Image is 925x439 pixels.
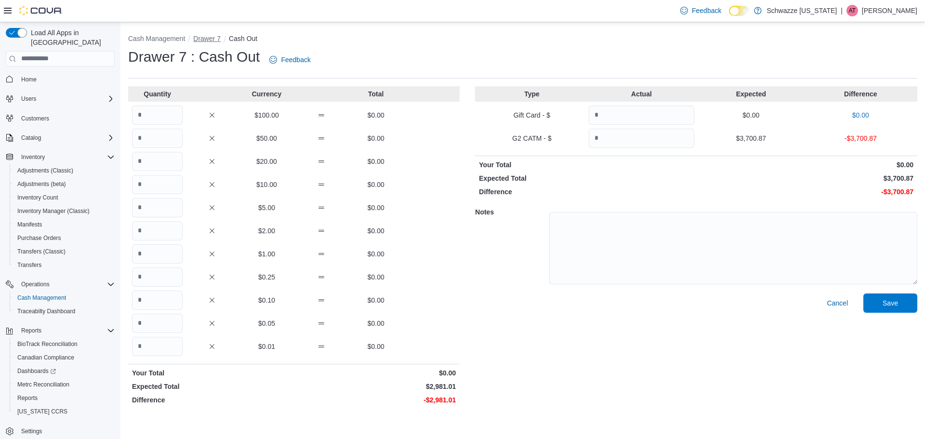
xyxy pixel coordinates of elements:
p: -$2,981.01 [296,395,456,405]
p: $0.00 [351,272,401,282]
p: $0.00 [351,342,401,351]
button: Adjustments (beta) [10,177,119,191]
button: Users [2,92,119,106]
span: Adjustments (beta) [13,178,115,190]
span: Inventory Count [17,194,58,201]
button: Transfers [10,258,119,272]
button: Cash Out [229,35,257,42]
input: Quantity [132,267,183,287]
button: Reports [17,325,45,336]
span: Home [21,76,37,83]
p: Your Total [132,368,292,378]
button: Inventory Count [10,191,119,204]
span: Adjustments (Classic) [13,165,115,176]
input: Dark Mode [729,6,749,16]
p: $0.00 [351,180,401,189]
button: Cash Management [10,291,119,305]
button: Inventory Manager (Classic) [10,204,119,218]
a: Manifests [13,219,46,230]
button: Settings [2,424,119,438]
button: Purchase Orders [10,231,119,245]
span: Adjustments (Classic) [17,167,73,174]
span: Customers [21,115,49,122]
p: Total [351,89,401,99]
a: Inventory Count [13,192,62,203]
span: Dashboards [17,367,56,375]
span: Transfers (Classic) [17,248,66,255]
p: $0.01 [241,342,292,351]
a: Feedback [265,50,314,69]
a: Cash Management [13,292,70,304]
span: Settings [17,425,115,437]
nav: An example of EuiBreadcrumbs [128,34,917,45]
button: Inventory [2,150,119,164]
a: Customers [17,113,53,124]
input: Quantity [132,175,183,194]
p: $0.10 [241,295,292,305]
input: Quantity [132,129,183,148]
span: Load All Apps in [GEOGRAPHIC_DATA] [27,28,115,47]
a: [US_STATE] CCRS [13,406,71,417]
button: Inventory [17,151,49,163]
p: $0.05 [241,319,292,328]
a: Purchase Orders [13,232,65,244]
input: Quantity [132,314,183,333]
a: Traceabilty Dashboard [13,306,79,317]
p: Gift Card - $ [479,110,584,120]
span: Metrc Reconciliation [17,381,69,388]
button: Cash Management [128,35,185,42]
input: Quantity [589,106,694,125]
p: $3,700.87 [698,173,913,183]
span: Catalog [17,132,115,144]
span: Operations [17,279,115,290]
p: $0.00 [351,249,401,259]
span: Reports [17,394,38,402]
p: $2,981.01 [296,382,456,391]
span: Cash Management [13,292,115,304]
p: Difference [479,187,694,197]
p: [PERSON_NAME] [862,5,917,16]
span: Settings [21,427,42,435]
span: Users [21,95,36,103]
button: Adjustments (Classic) [10,164,119,177]
p: $0.00 [351,133,401,143]
button: Reports [2,324,119,337]
button: Customers [2,111,119,125]
button: Metrc Reconciliation [10,378,119,391]
a: Adjustments (beta) [13,178,70,190]
span: Home [17,73,115,85]
p: $0.25 [241,272,292,282]
p: $10.00 [241,180,292,189]
img: Cova [19,6,63,15]
p: -$3,700.87 [698,187,913,197]
p: | [841,5,843,16]
span: Manifests [17,221,42,228]
input: Quantity [132,106,183,125]
p: $0.00 [808,110,913,120]
input: Quantity [132,198,183,217]
span: Customers [17,112,115,124]
p: $50.00 [241,133,292,143]
span: Inventory Count [13,192,115,203]
a: Canadian Compliance [13,352,78,363]
p: $2.00 [241,226,292,236]
button: Canadian Compliance [10,351,119,364]
p: Actual [589,89,694,99]
a: Adjustments (Classic) [13,165,77,176]
p: Schwazze [US_STATE] [766,5,837,16]
span: Users [17,93,115,105]
p: Difference [132,395,292,405]
p: $100.00 [241,110,292,120]
p: G2 CATM - $ [479,133,584,143]
button: Save [863,293,917,313]
span: Feedback [281,55,310,65]
button: BioTrack Reconciliation [10,337,119,351]
button: Catalog [17,132,45,144]
a: Home [17,74,40,85]
span: Adjustments (beta) [17,180,66,188]
span: Transfers (Classic) [13,246,115,257]
button: Drawer 7 [193,35,221,42]
span: [US_STATE] CCRS [17,408,67,415]
p: $0.00 [698,110,804,120]
span: Catalog [21,134,41,142]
